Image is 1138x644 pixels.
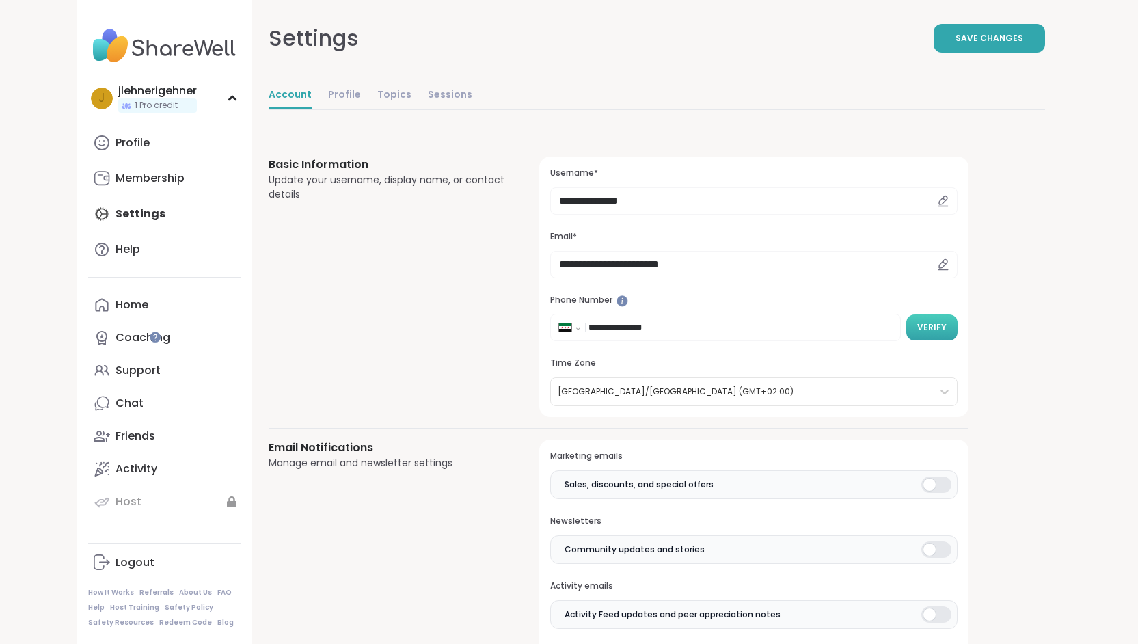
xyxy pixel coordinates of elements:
a: Safety Policy [165,603,213,613]
a: Home [88,289,241,321]
div: Update your username, display name, or contact details [269,173,507,202]
a: Account [269,82,312,109]
div: jlehnerigehner [118,83,197,98]
a: Referrals [139,588,174,598]
a: Host Training [110,603,159,613]
h3: Activity emails [550,580,957,592]
a: Friends [88,420,241,453]
a: Membership [88,162,241,195]
button: Verify [906,314,958,340]
a: Activity [88,453,241,485]
a: Coaching [88,321,241,354]
h3: Marketing emails [550,451,957,462]
span: 1 Pro credit [135,100,178,111]
span: Activity Feed updates and peer appreciation notes [565,608,781,621]
a: Blog [217,618,234,628]
iframe: Spotlight [150,332,161,343]
a: Redeem Code [159,618,212,628]
span: Sales, discounts, and special offers [565,479,714,491]
a: Host [88,485,241,518]
div: Membership [116,171,185,186]
a: FAQ [217,588,232,598]
h3: Username* [550,167,957,179]
span: Community updates and stories [565,544,705,556]
a: Sessions [428,82,472,109]
a: Help [88,233,241,266]
div: Home [116,297,148,312]
div: Chat [116,396,144,411]
h3: Email* [550,231,957,243]
a: Logout [88,546,241,579]
span: Verify [917,321,947,334]
h3: Email Notifications [269,440,507,456]
span: j [98,90,105,107]
div: Activity [116,461,157,477]
img: ShareWell Nav Logo [88,22,241,70]
div: Support [116,363,161,378]
a: About Us [179,588,212,598]
a: Profile [328,82,361,109]
a: Topics [377,82,411,109]
a: Support [88,354,241,387]
div: Profile [116,135,150,150]
h3: Basic Information [269,157,507,173]
h3: Phone Number [550,295,957,306]
a: Chat [88,387,241,420]
div: Help [116,242,140,257]
div: Friends [116,429,155,444]
div: Settings [269,22,359,55]
h3: Time Zone [550,358,957,369]
a: How It Works [88,588,134,598]
h3: Newsletters [550,515,957,527]
a: Safety Resources [88,618,154,628]
a: Help [88,603,105,613]
div: Host [116,494,141,509]
span: Save Changes [956,32,1023,44]
iframe: Spotlight [617,295,628,307]
div: Logout [116,555,154,570]
div: Manage email and newsletter settings [269,456,507,470]
a: Profile [88,126,241,159]
button: Save Changes [934,24,1045,53]
div: Coaching [116,330,170,345]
